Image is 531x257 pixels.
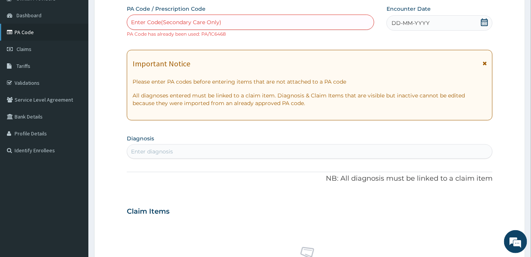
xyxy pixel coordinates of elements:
[133,78,487,86] p: Please enter PA codes before entering items that are not attached to a PA code
[387,5,431,13] label: Encounter Date
[17,63,30,69] span: Tariffs
[17,46,32,53] span: Claims
[133,92,487,107] p: All diagnoses entered must be linked to a claim item. Diagnosis & Claim Items that are visible bu...
[392,19,430,27] span: DD-MM-YYYY
[14,38,31,58] img: d_794563401_company_1708531726252_794563401
[127,174,493,184] p: NB: All diagnosis must be linked to a claim item
[133,59,190,68] h1: Important Notice
[127,135,154,142] label: Diagnosis
[131,148,173,155] div: Enter diagnosis
[17,12,41,19] span: Dashboard
[131,18,221,26] div: Enter Code(Secondary Care Only)
[127,208,169,216] h3: Claim Items
[127,31,226,37] small: PA Code has already been used: PA/1C6468
[4,174,146,201] textarea: Type your message and hit 'Enter'
[40,43,129,53] div: Chat with us now
[127,5,206,13] label: PA Code / Prescription Code
[45,79,106,156] span: We're online!
[126,4,144,22] div: Minimize live chat window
